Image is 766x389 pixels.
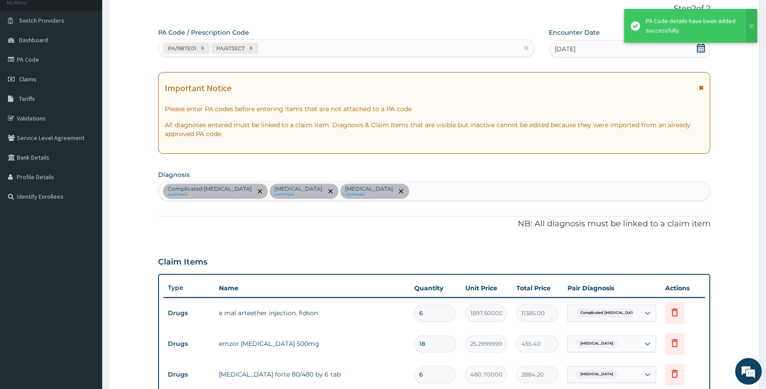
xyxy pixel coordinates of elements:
[19,16,64,24] span: Switch Providers
[19,36,48,44] span: Dashboard
[646,16,737,35] div: PA Code details have been added successfully
[46,50,149,61] div: Chat with us now
[512,279,563,297] th: Total Price
[575,309,641,317] span: Complicated [MEDICAL_DATA]
[146,4,167,26] div: Minimize live chat window
[256,187,264,195] span: remove selection option
[168,192,252,197] small: confirmed
[163,305,214,321] td: Drugs
[165,83,231,93] h1: Important Notice
[549,28,600,37] label: Encounter Date
[214,43,246,53] div: PA/473EC7
[214,304,410,322] td: e mal arteether injection. fidson
[214,335,410,353] td: emzor [MEDICAL_DATA] 500mg
[158,218,710,230] p: NB: All diagnosis must be linked to a claim item
[19,95,35,103] span: Tariffs
[158,4,710,14] p: Step 2 of 2
[563,279,660,297] th: Pair Diagnosis
[163,366,214,383] td: Drugs
[163,280,214,296] th: Type
[460,279,512,297] th: Unit Price
[555,44,575,53] span: [DATE]
[345,185,393,192] p: [MEDICAL_DATA]
[158,170,190,179] label: Diagnosis
[409,279,460,297] th: Quantity
[168,185,252,192] p: Complicated [MEDICAL_DATA]
[158,257,207,267] h3: Claim Items
[158,28,249,37] label: PA Code / Prescription Code
[16,44,36,67] img: d_794563401_company_1708531726252_794563401
[165,104,704,113] p: Please enter PA codes before entering items that are not attached to a PA code
[19,75,36,83] span: Claims
[214,365,410,383] td: [MEDICAL_DATA] forte 80/480 by 6 tab
[274,185,322,192] p: [MEDICAL_DATA]
[165,120,704,138] p: All diagnoses entered must be linked to a claim item. Diagnosis & Claim Items that are visible bu...
[165,43,198,53] div: PA/9B7E01
[660,279,705,297] th: Actions
[575,339,617,348] span: [MEDICAL_DATA]
[163,336,214,352] td: Drugs
[4,243,169,274] textarea: Type your message and hit 'Enter'
[274,192,322,197] small: confirmed
[575,370,617,379] span: [MEDICAL_DATA]
[52,112,123,202] span: We're online!
[326,187,334,195] span: remove selection option
[345,192,393,197] small: confirmed
[397,187,405,195] span: remove selection option
[214,279,410,297] th: Name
